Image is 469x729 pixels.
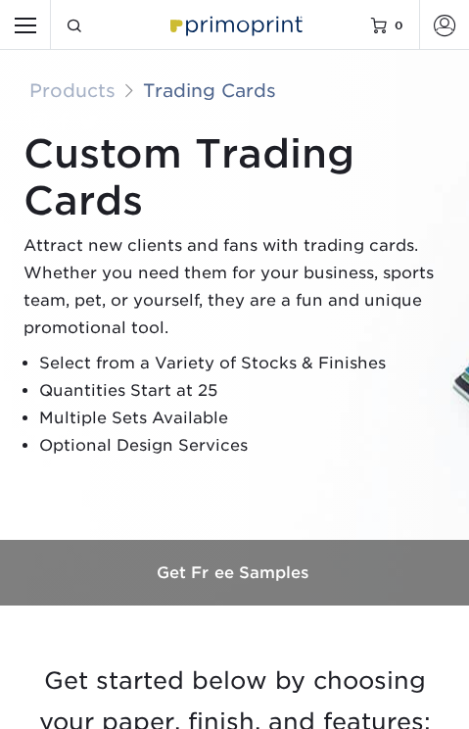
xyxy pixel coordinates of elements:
img: Primoprint [164,9,305,39]
p: Attract new clients and fans with trading cards. Whether you need them for your business, sports ... [23,232,463,342]
a: Products [29,79,116,101]
li: Select from a Variety of Stocks & Finishes [39,350,463,377]
li: Multiple Sets Available [39,405,463,432]
li: Optional Design Services [39,432,463,460]
h1: Custom Trading Cards [23,130,463,224]
span: 0 [395,18,403,31]
a: Trading Cards [143,79,276,101]
li: Quantities Start at 25 [39,377,463,405]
